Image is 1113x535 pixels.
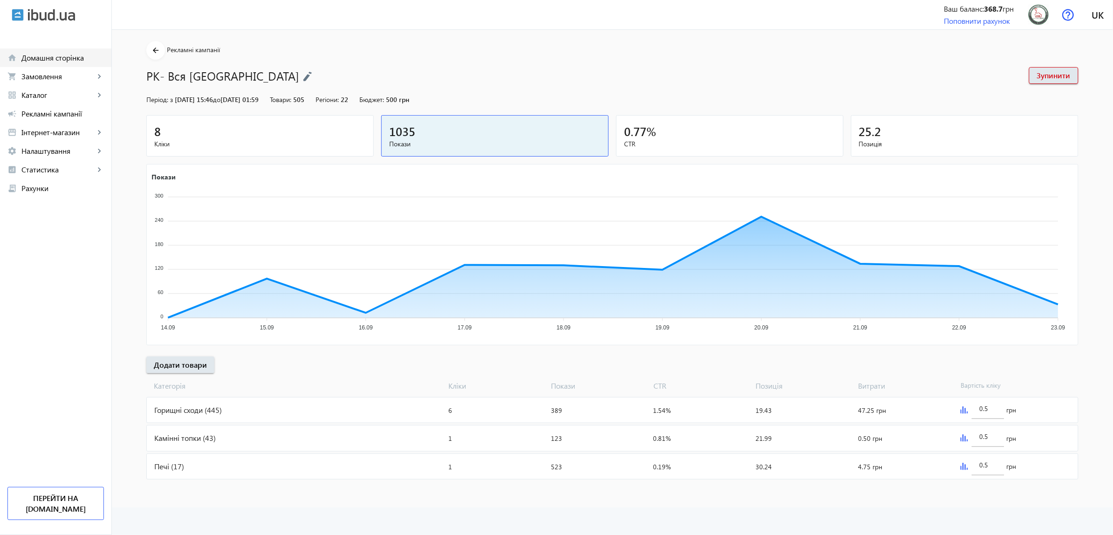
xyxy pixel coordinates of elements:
span: Кліки [154,139,366,149]
span: Каталог [21,90,95,100]
tspan: 120 [155,266,163,271]
tspan: 23.09 [1051,324,1065,331]
img: graph.svg [961,434,968,442]
mat-icon: keyboard_arrow_right [95,146,104,156]
mat-icon: home [7,53,17,62]
img: graph.svg [961,463,968,470]
span: [DATE] 15:46 [DATE] 01:59 [175,95,259,104]
span: 4.75 грн [858,462,882,471]
span: Витрати [855,381,957,391]
span: Покази [547,381,650,391]
span: Додати товари [154,360,207,370]
a: Перейти на [DOMAIN_NAME] [7,487,104,520]
span: 0.50 грн [858,434,882,443]
div: Камінні топки (43) [147,425,445,451]
span: Позиція [859,139,1071,149]
span: Вартість кліку [957,381,1060,391]
mat-icon: keyboard_arrow_right [95,90,104,100]
span: % [646,123,656,139]
img: 33756079488d2713b3018965589196-7220027d48.png [1028,4,1049,25]
a: Поповнити рахунок [944,16,1010,26]
mat-icon: shopping_cart [7,72,17,81]
span: Рекламні кампанії [167,45,220,54]
span: Категорія [146,381,445,391]
img: ibud.svg [12,9,24,21]
mat-icon: arrow_back [150,45,162,56]
tspan: 0 [160,314,163,319]
mat-icon: settings [7,146,17,156]
span: CTR [650,381,752,391]
span: 1 [448,462,452,471]
span: 123 [551,434,562,443]
tspan: 22.09 [952,324,966,331]
span: 6 [448,406,452,415]
button: Зупинити [1029,67,1079,84]
span: до [213,95,220,104]
span: грн [1006,462,1016,471]
span: Регіони: [316,95,339,104]
mat-icon: grid_view [7,90,17,100]
tspan: 17.09 [458,324,472,331]
span: 8 [154,123,161,139]
span: Рахунки [21,184,104,193]
span: 523 [551,462,562,471]
tspan: 60 [158,289,163,295]
button: Додати товари [146,357,214,373]
tspan: 16.09 [359,324,373,331]
tspan: 21.09 [853,324,867,331]
span: Домашня сторінка [21,53,104,62]
div: Горищні сходи (445) [147,398,445,423]
div: Печі (17) [147,454,445,479]
span: 1035 [389,123,415,139]
span: Кліки [445,381,547,391]
tspan: 240 [155,217,163,223]
span: 47.25 грн [858,406,886,415]
span: 0.19% [653,462,671,471]
span: CTR [624,139,836,149]
span: грн [1006,434,1016,443]
tspan: 18.09 [556,324,570,331]
span: 1.54% [653,406,671,415]
span: 500 грн [386,95,409,104]
span: 0.77 [624,123,646,139]
span: грн [1006,405,1016,415]
mat-icon: keyboard_arrow_right [95,128,104,137]
mat-icon: keyboard_arrow_right [95,72,104,81]
span: 25.2 [859,123,881,139]
span: Зупинити [1037,70,1071,81]
span: Період: з [146,95,173,104]
span: Позиція [752,381,855,391]
tspan: 20.09 [755,324,769,331]
img: ibud_text.svg [28,9,75,21]
span: 505 [293,95,304,104]
mat-icon: storefront [7,128,17,137]
mat-icon: receipt_long [7,184,17,193]
mat-icon: campaign [7,109,17,118]
span: Замовлення [21,72,95,81]
mat-icon: analytics [7,165,17,174]
span: Рекламні кампанії [21,109,104,118]
span: Інтернет-магазин [21,128,95,137]
b: 368.7 [984,4,1003,14]
span: Товари: [270,95,291,104]
tspan: 180 [155,241,163,247]
span: 19.43 [756,406,772,415]
span: 22 [341,95,348,104]
tspan: 300 [155,193,163,199]
span: 0.81% [653,434,671,443]
span: Налаштування [21,146,95,156]
span: 21.99 [756,434,772,443]
tspan: 15.09 [260,324,274,331]
span: 30.24 [756,462,772,471]
text: Покази [151,172,176,181]
span: 1 [448,434,452,443]
span: Бюджет: [359,95,384,104]
tspan: 14.09 [161,324,175,331]
mat-icon: keyboard_arrow_right [95,165,104,174]
span: Статистика [21,165,95,174]
img: help.svg [1062,9,1074,21]
tspan: 19.09 [656,324,670,331]
h1: РК- Вся [GEOGRAPHIC_DATA] [146,68,1020,84]
span: uk [1092,9,1104,21]
span: 389 [551,406,562,415]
